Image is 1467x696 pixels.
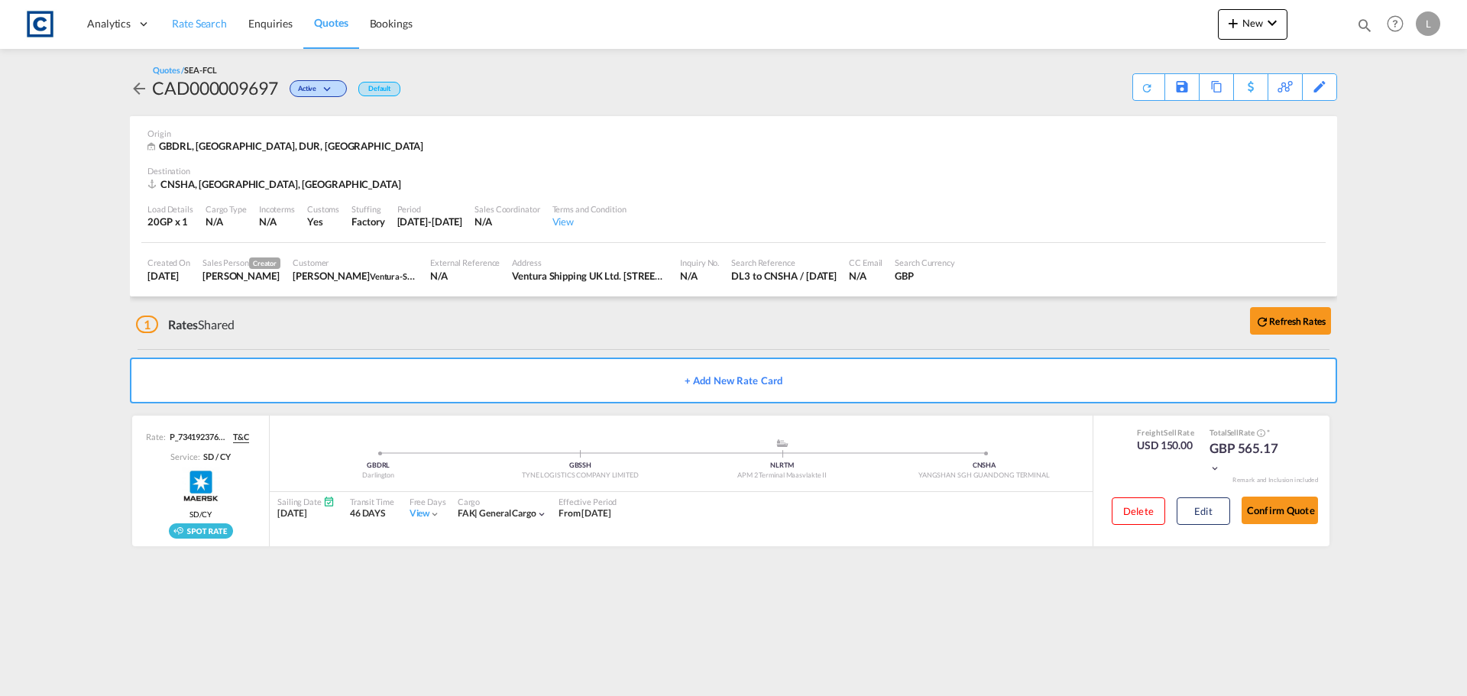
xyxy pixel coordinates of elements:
[1221,476,1329,484] div: Remark and Inclusion included
[1265,428,1270,437] span: Subject to Remarks
[169,523,233,539] img: Spot_rate_rollable_v2.png
[358,82,400,96] div: Default
[1141,81,1154,94] md-icon: icon-refresh
[136,316,235,333] div: Shared
[130,358,1337,403] button: + Add New Rate Card
[849,269,882,283] div: N/A
[430,269,500,283] div: N/A
[249,257,280,269] span: Creator
[350,507,394,520] div: 46 DAYS
[370,270,434,282] span: Ventura-Shipping
[429,509,440,520] md-icon: icon-chevron-down
[130,79,148,98] md-icon: icon-arrow-left
[1218,9,1287,40] button: icon-plus 400-fgNewicon-chevron-down
[536,509,547,520] md-icon: icon-chevron-down
[1112,497,1165,525] button: Delete
[883,471,1085,481] div: YANGSHAN SGH GUANDONG TERMINAL
[1255,315,1269,329] md-icon: icon-refresh
[410,496,446,507] div: Free Days
[293,269,418,283] div: Vineet Naik
[350,496,394,507] div: Transit Time
[206,203,247,215] div: Cargo Type
[410,507,441,520] div: Viewicon-chevron-down
[1255,428,1265,439] button: Spot Rates are dynamic & can fluctuate with time
[474,507,478,519] span: |
[773,439,792,447] md-icon: assets/icons/custom/ship-fill.svg
[1416,11,1440,36] div: L
[323,496,335,507] md-icon: Schedules Available
[166,431,227,443] div: P_7341923760_P01i870qw
[278,76,351,100] div: Change Status Here
[147,269,190,283] div: 11 Sep 2025
[168,317,199,332] span: Rates
[370,17,413,30] span: Bookings
[277,461,479,471] div: GBDRL
[23,7,57,41] img: 1fdb9190129311efbfaf67cbb4249bed.jpeg
[849,257,882,268] div: CC Email
[320,86,338,94] md-icon: icon-chevron-down
[146,431,166,443] span: Rate:
[1164,428,1177,437] span: Sell
[351,203,384,215] div: Stuffing
[479,471,681,481] div: TYNE LOGISTICS COMPANY LIMITED
[731,269,837,283] div: DL3 to CNSHA / 11 Sep 2025
[458,507,480,519] span: FAK
[1356,17,1373,34] md-icon: icon-magnify
[680,269,719,283] div: N/A
[474,203,539,215] div: Sales Coordinator
[259,203,295,215] div: Incoterms
[883,461,1085,471] div: CNSHA
[147,177,405,191] div: CNSHA, Shanghai, Asia Pacific
[147,215,193,228] div: 20GP x 1
[552,215,627,228] div: View
[277,496,335,507] div: Sailing Date
[147,165,1320,176] div: Destination
[202,269,280,283] div: Lynsey Heaton
[172,17,227,30] span: Rate Search
[731,257,837,268] div: Search Reference
[169,523,233,539] div: Rollable available
[430,257,500,268] div: External Reference
[184,65,216,75] span: SEA-FCL
[1382,11,1408,37] span: Help
[1227,428,1239,437] span: Sell
[202,257,280,269] div: Sales Person
[1224,14,1242,32] md-icon: icon-plus 400-fg
[298,84,320,99] span: Active
[1242,497,1318,524] button: Confirm Quote
[1210,427,1286,439] div: Total Rate
[1250,307,1331,335] button: icon-refreshRefresh Rates
[351,215,384,228] div: Factory Stuffing
[153,64,217,76] div: Quotes /SEA-FCL
[474,215,539,228] div: N/A
[147,128,1320,139] div: Origin
[682,471,883,481] div: APM 2 Terminal Maasvlakte II
[259,215,277,228] div: N/A
[512,257,668,268] div: Address
[1224,17,1281,29] span: New
[248,17,293,30] span: Enquiries
[159,140,423,152] span: GBDRL, [GEOGRAPHIC_DATA], DUR, [GEOGRAPHIC_DATA]
[87,16,131,31] span: Analytics
[182,467,220,505] img: Maersk Spot
[199,451,230,462] div: SD / CY
[147,257,190,268] div: Created On
[1210,463,1220,474] md-icon: icon-chevron-down
[559,507,611,520] div: From 11 Sep 2025
[1137,438,1194,453] div: USD 150.00
[277,507,335,520] div: [DATE]
[293,257,418,268] div: Customer
[895,257,955,268] div: Search Currency
[136,316,158,333] span: 1
[1137,427,1194,438] div: Freight Rate
[1382,11,1416,38] div: Help
[147,203,193,215] div: Load Details
[512,269,668,283] div: Ventura Shipping UK Ltd. Aviation House The Lodge Unit 15 Harmonsdsworth Lane West Drayton, UB7 0LQ
[307,215,339,228] div: Yes
[277,471,479,481] div: Darlington
[130,76,152,100] div: icon-arrow-left
[458,496,547,507] div: Cargo
[1165,74,1199,100] div: Save As Template
[397,203,463,215] div: Period
[233,431,249,443] span: T&C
